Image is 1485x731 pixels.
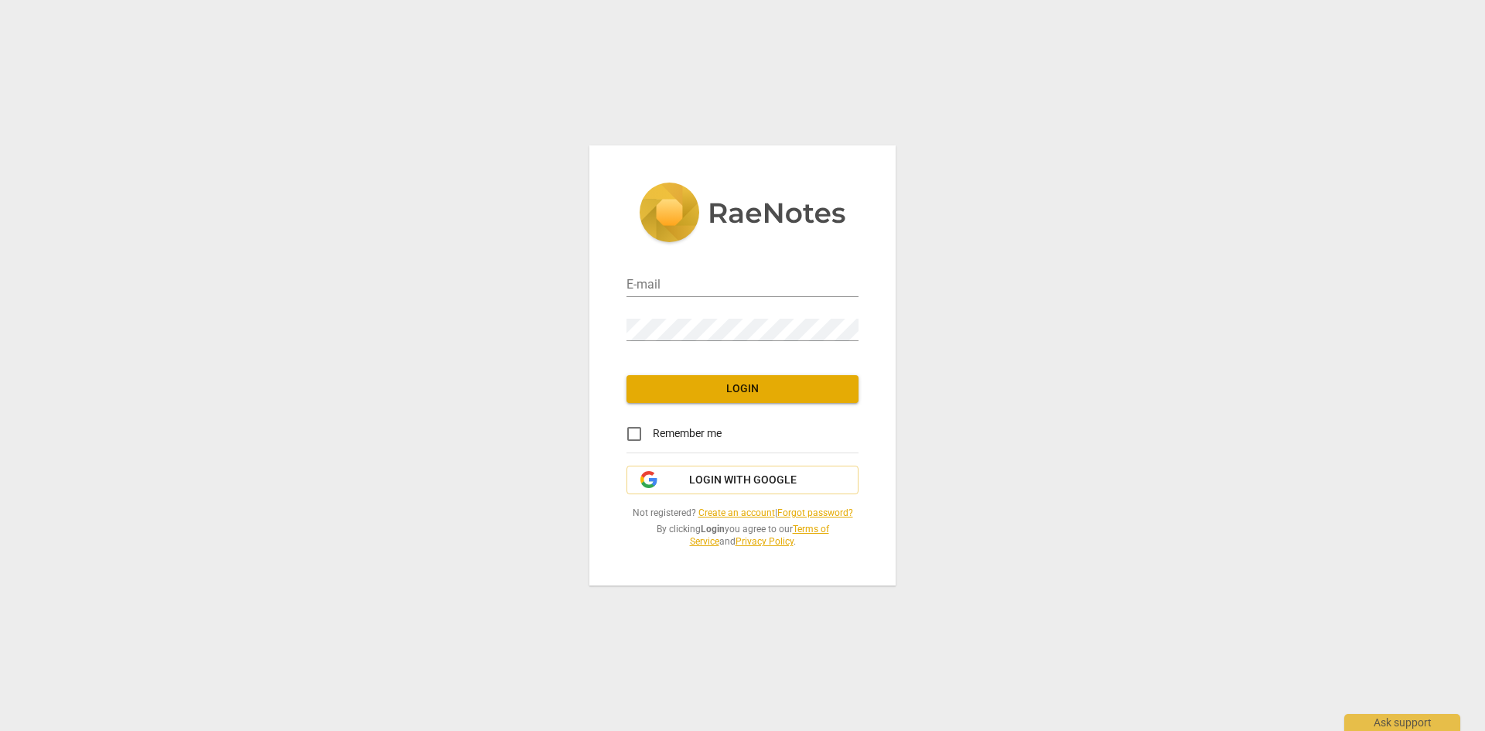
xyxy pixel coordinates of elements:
[690,524,829,548] a: Terms of Service
[626,375,859,403] button: Login
[701,524,725,535] b: Login
[626,466,859,495] button: Login with Google
[736,536,794,547] a: Privacy Policy
[689,473,797,488] span: Login with Google
[653,425,722,442] span: Remember me
[639,381,846,397] span: Login
[639,183,846,246] img: 5ac2273c67554f335776073100b6d88f.svg
[1344,714,1460,731] div: Ask support
[626,523,859,548] span: By clicking you agree to our and .
[626,507,859,520] span: Not registered? |
[777,507,853,518] a: Forgot password?
[698,507,775,518] a: Create an account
